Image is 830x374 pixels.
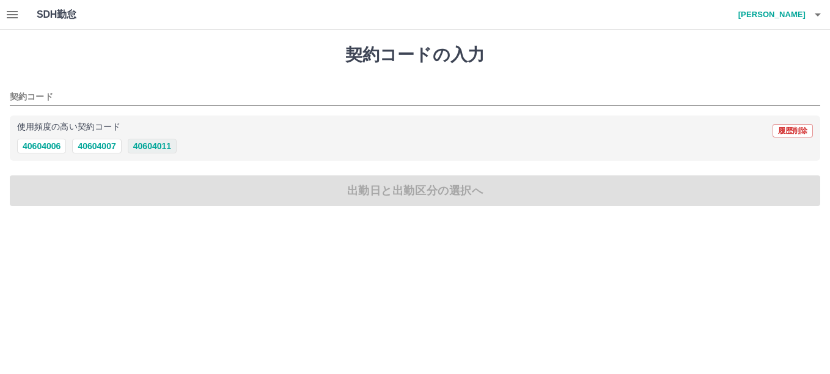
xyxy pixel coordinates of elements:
h1: 契約コードの入力 [10,45,820,65]
button: 40604011 [128,139,177,153]
button: 40604006 [17,139,66,153]
button: 40604007 [72,139,121,153]
button: 履歴削除 [773,124,813,137]
p: 使用頻度の高い契約コード [17,123,120,131]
